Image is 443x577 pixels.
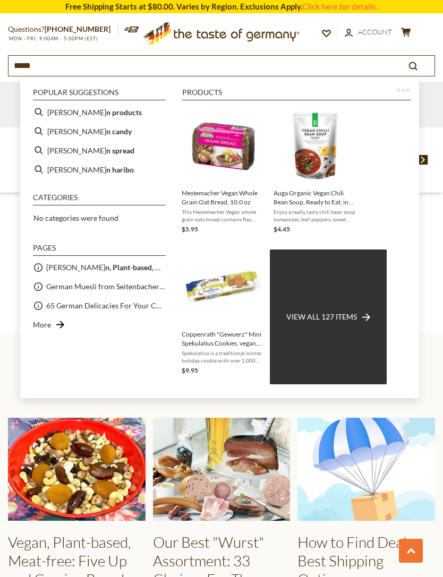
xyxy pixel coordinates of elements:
span: $4.45 [274,225,290,233]
li: More [29,315,170,334]
span: View all 127 items [286,311,357,323]
span: This Mestemacher Vegan whole grain oats bread contains flax, sunflower and pumpkin seeds and is m... [182,208,265,223]
li: vegan candy [29,122,170,141]
p: Questions? [8,23,118,36]
span: MON - FRI, 9:00AM - 5:00PM (EST) [8,36,98,41]
b: n candy [106,125,132,137]
span: Mestemacher Vegan Whole Grain Oat Bread, 10.0 oz [182,188,265,206]
a: Click here for details. [302,2,378,11]
li: Auga Organic Vegan Chili Bean Soup, Ready to Eat, in Pouch, 14.1 oz. [269,102,361,239]
span: $5.95 [182,225,198,233]
li: Coppenrath "Gewuerz" Mini Spekulatius Cookies, vegan, 5.3 oz [177,244,269,380]
b: n products [106,106,142,118]
span: No categories were found [33,213,118,222]
a: Auga Organic Vegan Chili Bean Soup, Ready to Eat, in Pouch, 14.1 oz.Enjoy a really tasty chili be... [274,107,357,235]
li: 65 German Delicacies For Your Charcuterie Board [29,296,170,315]
a: Vegan Coppenrath Gewuerz Spekulatius CookiesCoppenrath "Gewuerz" Mini Spekulatius Cookies, vegan,... [182,248,265,376]
div: Instant Search Results [20,79,419,398]
a: Mestemacher Vegan Oat BreadMestemacher Vegan Whole Grain Oat Bread, 10.0 ozThis Mestemacher Vegan... [182,107,265,235]
a: [PHONE_NUMBER] [45,24,110,33]
h3: From Our Blog [8,375,435,391]
img: How to Find Deals, Best Shipping Options [297,418,435,521]
b: n haribo [106,163,134,176]
li: vegan spread [29,141,170,160]
a: Account [345,27,392,38]
span: Auga Organic Vegan Chili Bean Soup, Ready to Eat, in Pouch, 14.1 oz. [274,188,357,206]
span: Account [358,28,392,36]
span: [PERSON_NAME] [46,261,166,273]
a: 65 German Delicacies For Your Charcuterie Board [46,299,166,312]
img: Mestemacher Vegan Oat Bread [185,107,262,184]
img: Vegan, Plant-based, Meat-free: Five Up and Coming Brands [8,418,146,521]
li: German Muesli from Seitenbacher: organic and natural food at its best. [29,277,170,296]
img: Our Best "Wurst" Assortment: 33 Choices For The Grillabend [153,418,291,521]
li: [PERSON_NAME]n, Plant-based, Meat-free: Five Up and Coming Brands [29,258,170,277]
li: Categories [33,194,166,205]
span: Coppenrath "Gewuerz" Mini Spekulatius Cookies, vegan, 5.3 oz [182,330,265,348]
span: $9.95 [182,366,198,374]
li: Popular suggestions [33,89,166,100]
img: next arrow [418,155,428,165]
li: vegan products [29,102,170,122]
a: German Muesli from Seitenbacher: organic and natural food at its best. [46,280,166,292]
li: Products [182,89,410,100]
b: n spread [106,144,134,157]
span: Spekulatius is a traditional winter holiday cookie with over 1,000 years of history. Based on pop... [182,349,265,364]
b: n, Plant-based, Meat-free: Five Up and Coming Brands [105,263,283,272]
span: Enjoy a really tasty chili bean soup tomaotoes, bell peppers, sweet corn, red kidney beans, black... [274,208,357,223]
li: View all 127 items [269,249,387,385]
a: [PERSON_NAME]n, Plant-based, Meat-free: Five Up and Coming Brands [46,261,166,273]
li: Mestemacher Vegan Whole Grain Oat Bread, 10.0 oz [177,102,269,239]
img: Vegan Coppenrath Gewuerz Spekulatius Cookies [185,248,262,325]
li: Pages [33,244,166,256]
li: vegan haribo [29,160,170,179]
